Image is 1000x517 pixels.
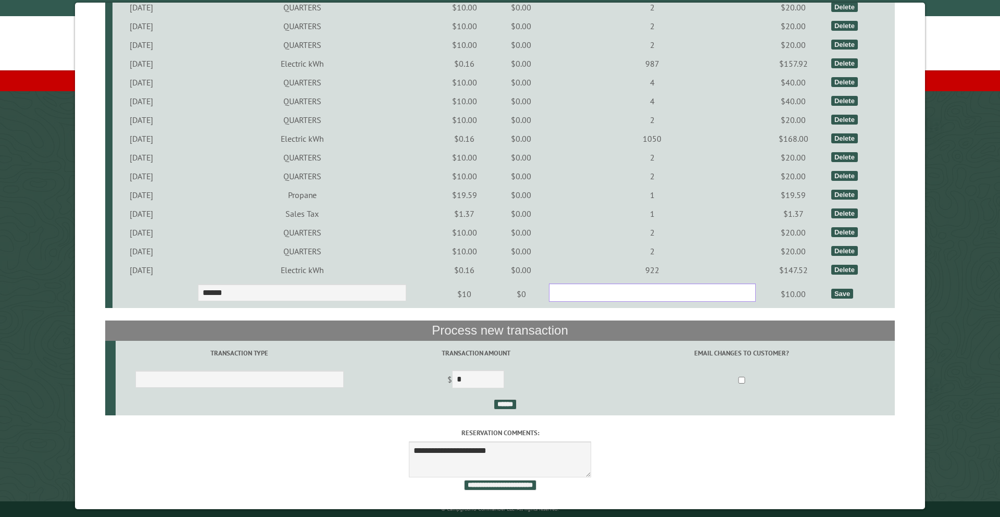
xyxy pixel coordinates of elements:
[831,208,858,218] div: Delete
[113,110,171,129] td: [DATE]
[441,506,559,512] small: © Campground Commander LLC. All rights reserved.
[831,2,858,12] div: Delete
[113,129,171,148] td: [DATE]
[495,279,547,309] td: $0
[547,261,757,279] td: 922
[757,167,830,186] td: $20.00
[757,261,830,279] td: $147.52
[757,110,830,129] td: $20.00
[757,129,830,148] td: $168.00
[113,73,171,92] td: [DATE]
[171,110,433,129] td: QUARTERS
[113,167,171,186] td: [DATE]
[365,348,587,358] label: Transaction Amount
[171,223,433,242] td: QUARTERS
[757,35,830,54] td: $20.00
[495,35,547,54] td: $0.00
[433,35,495,54] td: $10.00
[757,186,830,204] td: $19.59
[547,204,757,223] td: 1
[831,58,858,68] div: Delete
[113,92,171,110] td: [DATE]
[433,167,495,186] td: $10.00
[831,133,858,143] div: Delete
[831,96,858,106] div: Delete
[433,73,495,92] td: $10.00
[757,73,830,92] td: $40.00
[171,204,433,223] td: Sales Tax
[171,242,433,261] td: QUARTERS
[495,242,547,261] td: $0.00
[831,40,858,50] div: Delete
[113,261,171,279] td: [DATE]
[547,17,757,35] td: 2
[113,54,171,73] td: [DATE]
[433,129,495,148] td: $0.16
[433,54,495,73] td: $0.16
[831,246,858,256] div: Delete
[757,92,830,110] td: $40.00
[171,186,433,204] td: Propane
[105,321,895,340] th: Process new transaction
[495,73,547,92] td: $0.00
[757,17,830,35] td: $20.00
[171,73,433,92] td: QUARTERS
[113,204,171,223] td: [DATE]
[433,186,495,204] td: $19.59
[433,17,495,35] td: $10.00
[171,92,433,110] td: QUARTERS
[831,289,853,299] div: Save
[757,54,830,73] td: $157.92
[171,261,433,279] td: Electric kWh
[113,242,171,261] td: [DATE]
[433,261,495,279] td: $0.16
[757,204,830,223] td: $1.37
[831,152,858,162] div: Delete
[495,148,547,167] td: $0.00
[757,148,830,167] td: $20.00
[171,167,433,186] td: QUARTERS
[433,110,495,129] td: $10.00
[113,223,171,242] td: [DATE]
[117,348,362,358] label: Transaction Type
[757,223,830,242] td: $20.00
[831,77,858,87] div: Delete
[433,279,495,309] td: $10
[495,54,547,73] td: $0.00
[831,115,858,125] div: Delete
[433,223,495,242] td: $10.00
[113,35,171,54] td: [DATE]
[831,21,858,31] div: Delete
[590,348,893,358] label: Email changes to customer?
[495,110,547,129] td: $0.00
[113,186,171,204] td: [DATE]
[171,148,433,167] td: QUARTERS
[831,171,858,181] div: Delete
[547,54,757,73] td: 987
[171,129,433,148] td: Electric kWh
[364,366,589,395] td: $
[105,428,895,438] label: Reservation comments:
[113,17,171,35] td: [DATE]
[433,92,495,110] td: $10.00
[547,167,757,186] td: 2
[495,92,547,110] td: $0.00
[547,92,757,110] td: 4
[547,129,757,148] td: 1050
[433,242,495,261] td: $10.00
[547,186,757,204] td: 1
[495,261,547,279] td: $0.00
[495,129,547,148] td: $0.00
[547,148,757,167] td: 2
[547,73,757,92] td: 4
[547,223,757,242] td: 2
[433,148,495,167] td: $10.00
[113,148,171,167] td: [DATE]
[757,279,830,309] td: $10.00
[495,167,547,186] td: $0.00
[495,17,547,35] td: $0.00
[831,227,858,237] div: Delete
[495,186,547,204] td: $0.00
[495,223,547,242] td: $0.00
[831,190,858,200] div: Delete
